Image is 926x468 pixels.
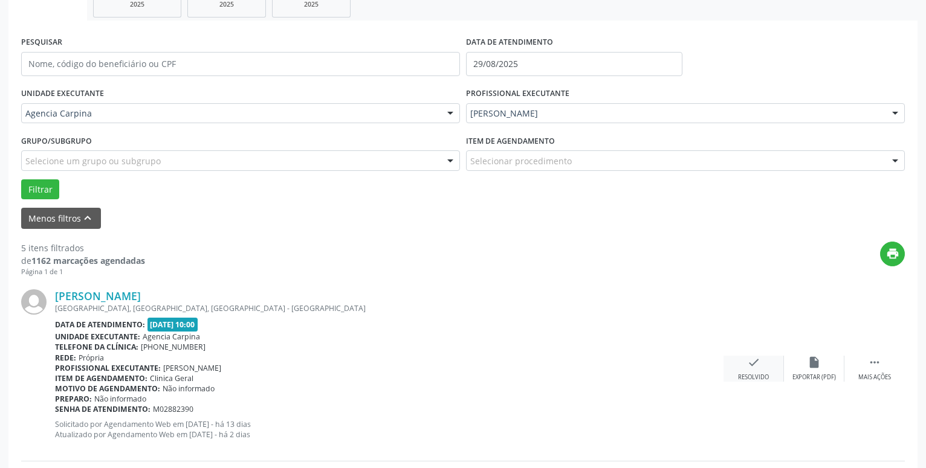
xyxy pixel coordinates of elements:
i: insert_drive_file [808,356,821,369]
label: Item de agendamento [466,132,555,150]
label: DATA DE ATENDIMENTO [466,33,553,52]
span: Não informado [163,383,215,394]
input: Nome, código do beneficiário ou CPF [21,52,460,76]
i:  [868,356,881,369]
span: Clinica Geral [150,373,193,383]
b: Senha de atendimento: [55,404,151,414]
span: Própria [79,353,104,363]
button: print [880,242,905,266]
div: [GEOGRAPHIC_DATA], [GEOGRAPHIC_DATA], [GEOGRAPHIC_DATA] - [GEOGRAPHIC_DATA] [55,303,724,313]
span: [PHONE_NUMBER] [141,342,206,352]
i: check [747,356,760,369]
span: [PERSON_NAME] [470,107,880,120]
div: Página 1 de 1 [21,267,145,277]
label: Grupo/Subgrupo [21,132,92,150]
span: Agencia Carpina [25,107,435,120]
b: Item de agendamento: [55,373,147,383]
i: print [886,247,899,260]
button: Filtrar [21,179,59,200]
button: Menos filtroskeyboard_arrow_up [21,208,101,229]
span: [DATE] 10:00 [147,318,198,332]
span: Agencia Carpina [143,332,200,342]
label: UNIDADE EXECUTANTE [21,85,104,103]
img: img [21,289,47,315]
span: [PERSON_NAME] [163,363,221,373]
b: Data de atendimento: [55,319,145,330]
label: PESQUISAR [21,33,62,52]
b: Telefone da clínica: [55,342,138,352]
div: 5 itens filtrados [21,242,145,254]
i: keyboard_arrow_up [81,211,94,225]
a: [PERSON_NAME] [55,289,141,303]
p: Solicitado por Agendamento Web em [DATE] - há 13 dias Atualizado por Agendamento Web em [DATE] - ... [55,419,724,440]
div: de [21,254,145,267]
span: Selecionar procedimento [470,155,572,167]
span: M02882390 [153,404,193,414]
input: Selecione um intervalo [466,52,682,76]
b: Preparo: [55,394,92,404]
div: Exportar (PDF) [792,373,836,382]
div: Resolvido [738,373,769,382]
b: Motivo de agendamento: [55,383,160,394]
span: Selecione um grupo ou subgrupo [25,155,161,167]
b: Profissional executante: [55,363,161,373]
strong: 1162 marcações agendadas [31,255,145,266]
b: Rede: [55,353,76,363]
span: Não informado [94,394,146,404]
b: Unidade executante: [55,332,140,342]
label: PROFISSIONAL EXECUTANTE [466,85,569,103]
div: Mais ações [858,373,891,382]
